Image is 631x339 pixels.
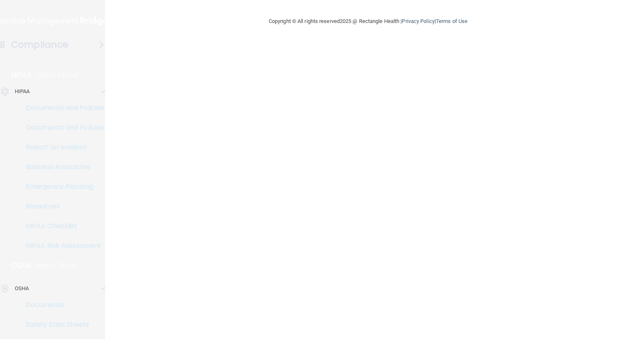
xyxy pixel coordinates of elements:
div: Copyright © All rights reserved 2025 @ Rectangle Health | | [218,8,518,34]
p: Safety Data Sheets [5,321,117,329]
p: OSHA [11,261,32,270]
p: Resources [5,202,117,211]
p: HIPAA [11,70,32,80]
a: Terms of Use [436,18,467,24]
p: Business Associates [5,163,117,171]
p: Learn More! [36,261,79,270]
a: Privacy Policy [402,18,434,24]
p: OSHA [15,284,29,293]
h4: Compliance [11,39,68,50]
p: HIPAA [15,87,30,96]
p: Report an Incident [5,143,117,151]
p: Documents and Policies [5,124,117,132]
p: Learn More! [36,70,80,80]
p: Emergency Planning [5,183,117,191]
p: HIPAA Risk Assessment [5,242,117,250]
p: Documents and Policies [5,104,117,112]
p: Documents [5,301,117,309]
p: HIPAA Checklist [5,222,117,230]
